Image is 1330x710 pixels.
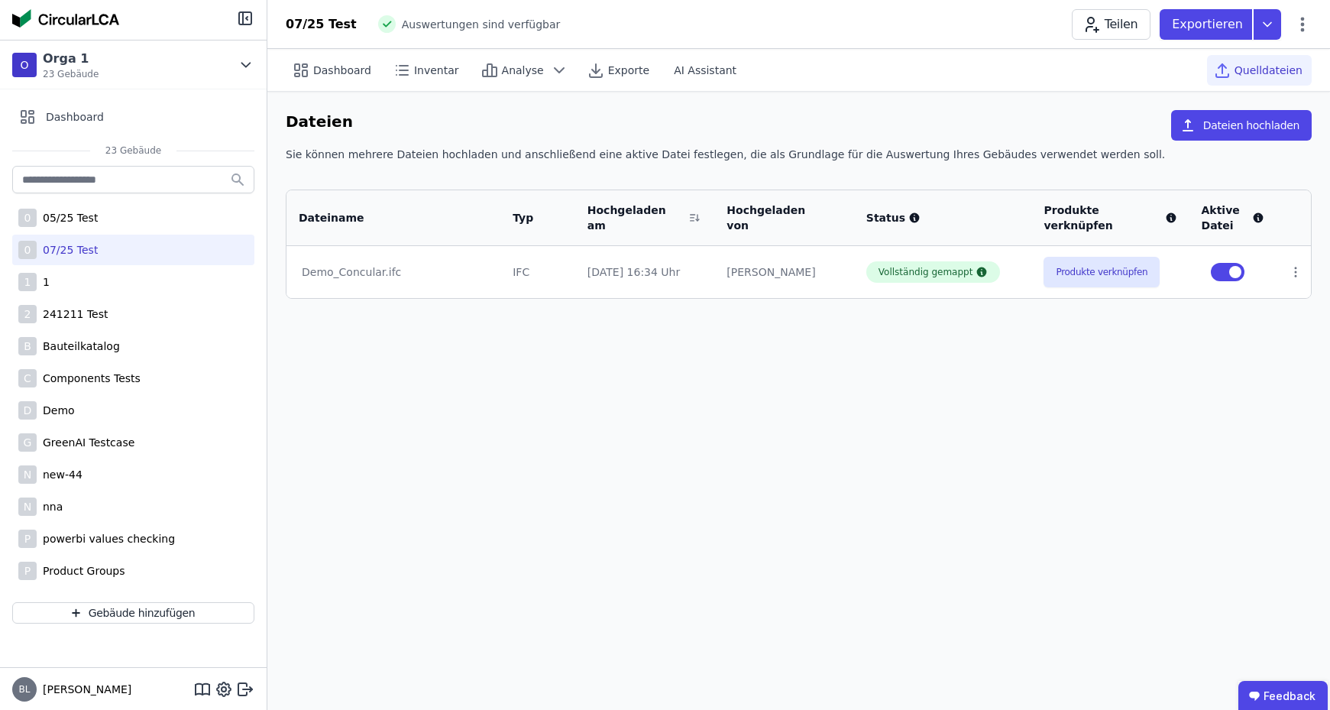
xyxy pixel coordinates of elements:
[46,109,104,125] span: Dashboard
[18,498,37,516] div: N
[302,264,485,280] div: Demo_Concular.ifc
[43,50,99,68] div: Orga 1
[286,110,353,135] h6: Dateien
[37,210,98,225] div: 05/25 Test
[18,305,37,323] div: 2
[90,144,176,157] span: 23 Gebäude
[726,203,823,233] div: Hochgeladen von
[18,273,37,291] div: 1
[18,433,37,452] div: G
[18,337,37,355] div: B
[608,63,649,78] span: Exporte
[313,63,371,78] span: Dashboard
[37,339,120,354] div: Bauteilkatalog
[299,210,469,225] div: Dateiname
[513,264,563,280] div: IFC
[414,63,459,78] span: Inventar
[37,467,83,482] div: new-44
[402,17,561,32] span: Auswertungen sind verfügbar
[37,435,134,450] div: GreenAI Testcase
[12,9,119,28] img: Concular
[37,403,75,418] div: Demo
[286,147,1312,174] div: Sie können mehrere Dateien hochladen und anschließend eine aktive Datei festlegen, die als Grundl...
[37,563,125,579] div: Product Groups
[1202,203,1265,233] div: Aktive Datei
[37,682,131,697] span: [PERSON_NAME]
[37,499,63,514] div: nna
[18,241,37,259] div: 0
[18,465,37,484] div: N
[587,264,703,280] div: [DATE] 16:34 Uhr
[37,242,98,258] div: 07/25 Test
[879,266,973,278] div: Vollständig gemappt
[1044,257,1160,287] button: Produkte verknüpfen
[18,369,37,387] div: C
[502,63,544,78] span: Analyse
[12,602,254,624] button: Gebäude hinzufügen
[1072,9,1150,40] button: Teilen
[37,306,108,322] div: 241211 Test
[37,371,141,386] div: Components Tests
[866,210,1020,225] div: Status
[37,531,175,546] div: powerbi values checking
[286,15,357,34] div: 07/25 Test
[43,68,99,80] span: 23 Gebäude
[18,209,37,227] div: 0
[1171,110,1312,141] button: Dateien hochladen
[1044,203,1176,233] div: Produkte verknüpfen
[1172,15,1246,34] p: Exportieren
[587,203,684,233] div: Hochgeladen am
[12,53,37,77] div: O
[18,562,37,580] div: P
[18,530,37,548] div: P
[37,274,50,290] div: 1
[513,210,545,225] div: Typ
[1235,63,1302,78] span: Quelldateien
[18,401,37,420] div: D
[726,264,842,280] div: [PERSON_NAME]
[674,63,736,78] span: AI Assistant
[19,685,31,694] span: BL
